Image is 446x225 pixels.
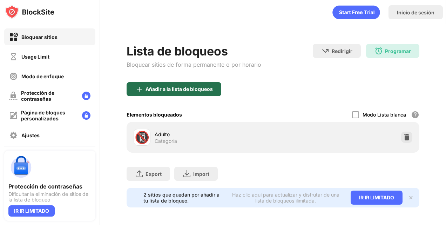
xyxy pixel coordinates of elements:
div: Redirigir [332,48,352,54]
img: block-on.svg [9,33,18,41]
div: Modo Lista blanca [363,112,406,118]
div: Haz clic aquí para actualizar y disfrutar de una lista de bloqueos ilimitada. [229,192,342,204]
img: x-button.svg [408,195,414,200]
div: IR IR LIMITADO [351,191,403,205]
div: Protección de contraseñas [21,90,76,102]
img: time-usage-off.svg [9,52,18,61]
div: Protección de contraseñas [8,183,91,190]
div: 2 sitios que quedan por añadir a tu lista de bloqueo. [143,192,225,204]
div: IR IR LIMITADO [8,205,55,217]
img: customize-block-page-off.svg [9,111,18,120]
img: focus-off.svg [9,72,18,81]
div: animation [332,5,380,19]
div: Adulto [155,131,273,138]
img: push-password-protection.svg [8,155,34,180]
div: Export [146,171,162,177]
div: Programar [385,48,411,54]
div: Bloquear sitios de forma permanente o por horario [127,61,261,68]
div: 🔞 [135,130,149,145]
img: password-protection-off.svg [9,92,18,100]
div: Lista de bloqueos [127,44,261,58]
div: Modo de enfoque [21,73,64,79]
div: Dificultar la eliminación de sitios de la lista de bloqueo [8,191,91,203]
div: Ajustes [21,132,40,138]
img: settings-off.svg [9,131,18,140]
div: Usage Limit [21,54,49,60]
div: Inicio de sesión [397,9,434,15]
div: Añadir a la lista de bloqueos [146,86,213,92]
img: lock-menu.svg [82,92,90,100]
div: Bloquear sitios [21,34,58,40]
img: logo-blocksite.svg [5,5,54,19]
div: Import [193,171,209,177]
div: Elementos bloqueados [127,112,182,118]
div: Página de bloques personalizados [21,110,76,121]
img: lock-menu.svg [82,111,90,120]
div: Categoría [155,138,177,144]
